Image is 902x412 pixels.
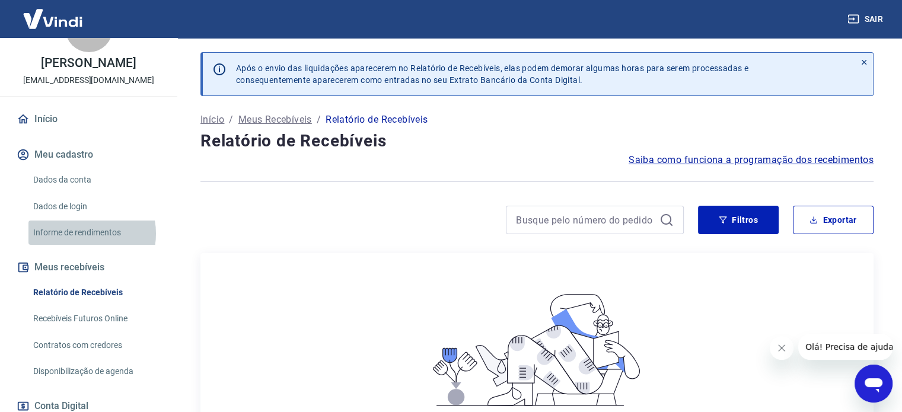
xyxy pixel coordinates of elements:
[28,194,163,219] a: Dados de login
[516,211,655,229] input: Busque pelo número do pedido
[855,365,893,403] iframe: Botão para abrir a janela de mensagens
[229,113,233,127] p: /
[28,333,163,357] a: Contratos com credores
[14,254,163,280] button: Meus recebíveis
[629,153,874,167] a: Saiba como funciona a programação dos recebimentos
[28,221,163,245] a: Informe de rendimentos
[798,334,893,360] iframe: Mensagem da empresa
[238,113,312,127] a: Meus Recebíveis
[14,142,163,168] button: Meu cadastro
[326,113,428,127] p: Relatório de Recebíveis
[14,106,163,132] a: Início
[28,306,163,331] a: Recebíveis Futuros Online
[770,336,793,360] iframe: Fechar mensagem
[793,206,874,234] button: Exportar
[200,113,224,127] a: Início
[28,280,163,305] a: Relatório de Recebíveis
[200,129,874,153] h4: Relatório de Recebíveis
[317,113,321,127] p: /
[23,74,154,87] p: [EMAIL_ADDRESS][DOMAIN_NAME]
[845,8,888,30] button: Sair
[698,206,779,234] button: Filtros
[236,62,748,86] p: Após o envio das liquidações aparecerem no Relatório de Recebíveis, elas podem demorar algumas ho...
[14,1,91,37] img: Vindi
[28,359,163,384] a: Disponibilização de agenda
[28,168,163,192] a: Dados da conta
[41,57,136,69] p: [PERSON_NAME]
[7,8,100,18] span: Olá! Precisa de ajuda?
